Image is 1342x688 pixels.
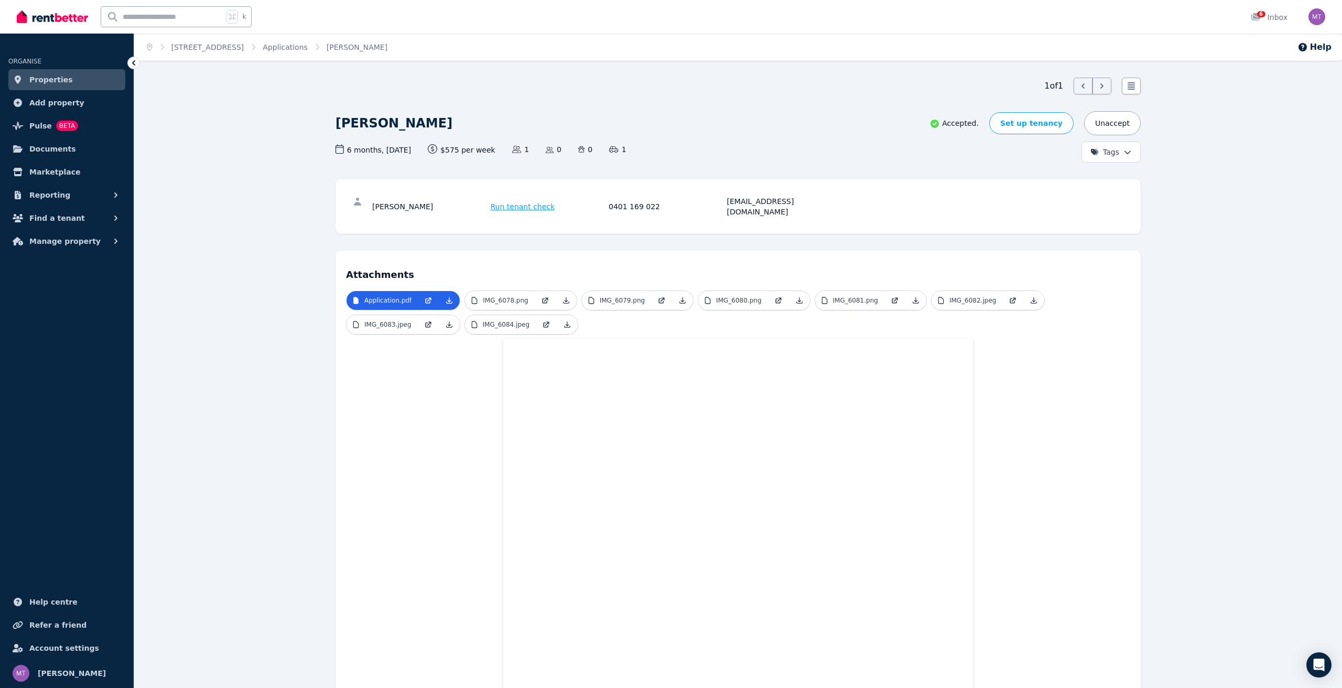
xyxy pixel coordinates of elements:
[13,665,29,682] img: Matt Teague
[727,196,842,217] div: [EMAIL_ADDRESS][DOMAIN_NAME]
[242,13,246,21] span: k
[8,115,125,136] a: PulseBETA
[8,208,125,229] button: Find a tenant
[29,189,70,201] span: Reporting
[347,315,418,334] a: IMG_6083.jpeg
[1084,111,1141,135] button: Unaccept
[327,42,387,52] span: [PERSON_NAME]
[672,291,693,310] a: Download Attachment
[698,291,767,310] a: IMG_6080.png
[609,144,626,155] span: 1
[8,185,125,206] button: Reporting
[56,121,78,131] span: BETA
[1251,12,1287,23] div: Inbox
[335,144,411,155] span: 6 months , [DATE]
[38,667,106,680] span: [PERSON_NAME]
[418,315,439,334] a: Open in new Tab
[465,291,534,310] a: IMG_6078.png
[29,73,73,86] span: Properties
[134,34,400,61] nav: Breadcrumb
[29,166,80,178] span: Marketplace
[949,296,997,305] p: IMG_6082.jpeg
[29,120,52,132] span: Pulse
[8,58,41,65] span: ORGANISE
[8,69,125,90] a: Properties
[546,144,561,155] span: 0
[815,291,884,310] a: IMG_6081.png
[171,43,244,51] a: [STREET_ADDRESS]
[29,619,86,631] span: Refer a friend
[491,201,555,212] span: Run tenant check
[483,320,530,329] p: IMG_6084.jpeg
[439,315,460,334] a: Download Attachment
[833,296,878,305] p: IMG_6081.png
[29,143,76,155] span: Documents
[335,115,452,132] h1: [PERSON_NAME]
[29,596,78,608] span: Help centre
[17,9,88,25] img: RentBetter
[364,320,412,329] p: IMG_6083.jpeg
[1090,147,1119,157] span: Tags
[439,291,460,310] a: Download Attachment
[556,291,577,310] a: Download Attachment
[768,291,789,310] a: Open in new Tab
[372,196,488,217] div: [PERSON_NAME]
[1044,80,1063,92] span: 1 of 1
[557,315,578,334] a: Download Attachment
[29,235,101,248] span: Manage property
[600,296,645,305] p: IMG_6079.png
[578,144,592,155] span: 0
[932,291,1003,310] a: IMG_6082.jpeg
[418,291,439,310] a: Open in new Tab
[582,291,651,310] a: IMG_6079.png
[347,291,418,310] a: Application.pdf
[8,162,125,182] a: Marketplace
[905,291,926,310] a: Download Attachment
[716,296,761,305] p: IMG_6080.png
[1023,291,1044,310] a: Download Attachment
[1081,142,1141,163] button: Tags
[1002,291,1023,310] a: Open in new Tab
[8,138,125,159] a: Documents
[364,296,412,305] p: Application.pdf
[536,315,557,334] a: Open in new Tab
[29,212,85,224] span: Find a tenant
[8,638,125,659] a: Account settings
[884,291,905,310] a: Open in new Tab
[1257,11,1265,17] span: 6
[651,291,672,310] a: Open in new Tab
[609,196,724,217] div: 0401 169 022
[535,291,556,310] a: Open in new Tab
[8,92,125,113] a: Add property
[346,261,1130,282] h4: Attachments
[789,291,810,310] a: Download Attachment
[8,615,125,636] a: Refer a friend
[8,592,125,612] a: Help centre
[483,296,528,305] p: IMG_6078.png
[1308,8,1325,25] img: Matt Teague
[29,96,84,109] span: Add property
[465,315,536,334] a: IMG_6084.jpeg
[1297,41,1332,53] button: Help
[8,231,125,252] button: Manage property
[1306,652,1332,678] div: Open Intercom Messenger
[428,144,495,155] span: $575 per week
[263,43,308,51] a: Applications
[989,112,1074,134] a: Set up tenancy
[512,144,529,155] span: 1
[29,642,99,654] span: Account settings
[929,118,979,129] p: Accepted.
